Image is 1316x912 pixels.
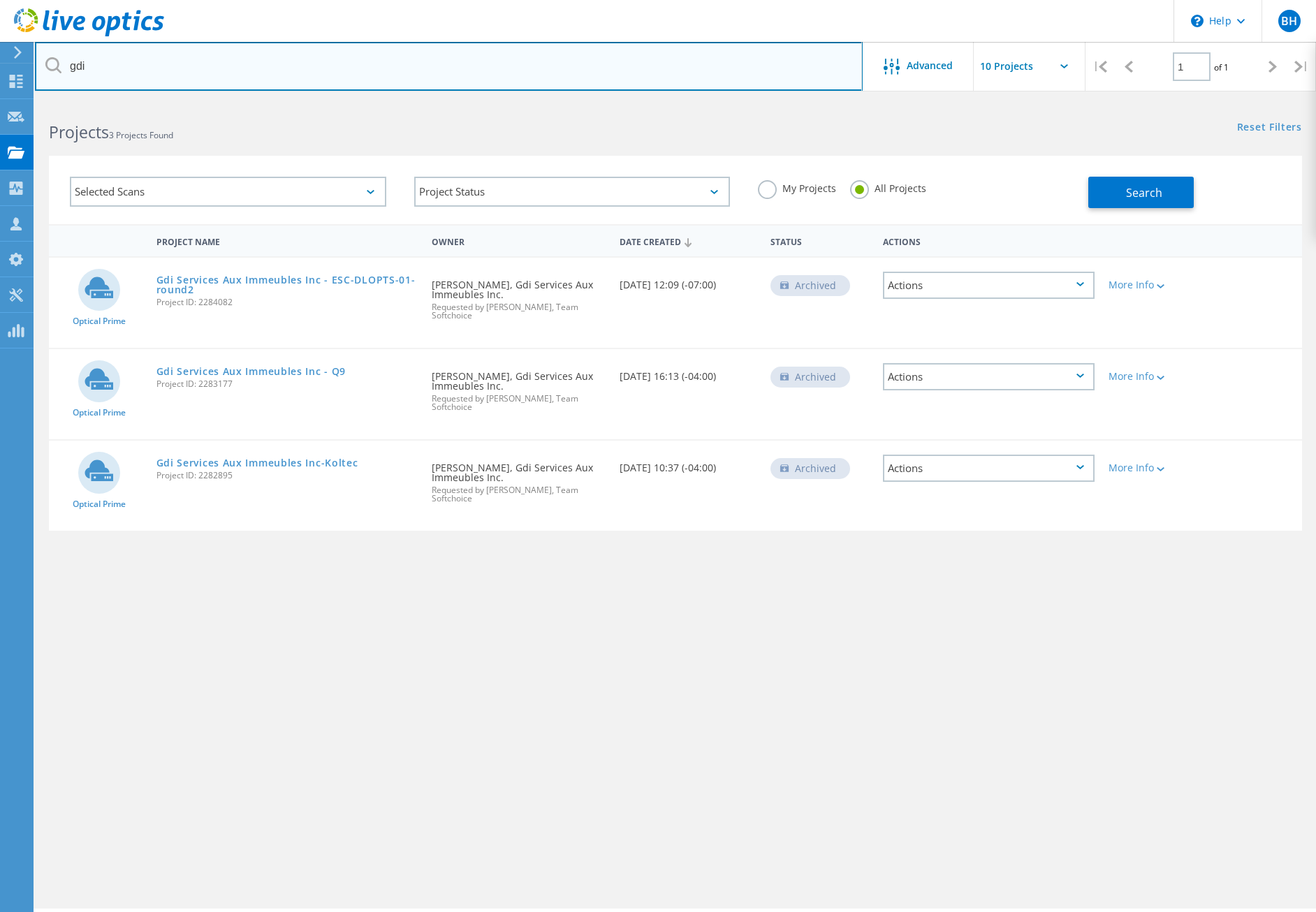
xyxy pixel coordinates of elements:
span: of 1 [1214,61,1229,73]
span: Requested by [PERSON_NAME], Team Softchoice [432,486,606,503]
label: All Projects [850,180,926,193]
span: Project ID: 2284082 [156,298,418,307]
span: Project ID: 2283177 [156,380,418,388]
span: Optical Prime [73,409,126,417]
div: Selected Scans [70,177,386,207]
label: My Projects [758,180,836,193]
input: Search projects by name, owner, ID, company, etc [35,42,863,91]
a: Reset Filters [1237,122,1302,134]
div: Actions [883,455,1095,482]
div: | [1085,42,1114,91]
div: Status [763,228,876,253]
span: 3 Projects Found [109,129,173,141]
div: Date Created [613,228,763,254]
div: More Info [1109,463,1195,473]
span: Project ID: 2282895 [156,471,418,480]
span: Search [1126,185,1162,200]
div: More Info [1109,280,1195,290]
div: [DATE] 12:09 (-07:00) [613,258,763,304]
span: Optical Prime [73,500,126,508]
span: Advanced [907,61,953,71]
div: [PERSON_NAME], Gdi Services Aux Immeubles Inc. [425,349,613,425]
div: [DATE] 16:13 (-04:00) [613,349,763,395]
div: Actions [876,228,1102,253]
div: Actions [883,272,1095,299]
div: Owner [425,228,613,253]
span: Requested by [PERSON_NAME], Team Softchoice [432,303,606,320]
div: [PERSON_NAME], Gdi Services Aux Immeubles Inc. [425,441,613,517]
div: Project Name [149,228,425,253]
div: Actions [883,363,1095,390]
b: Projects [49,121,109,143]
button: Search [1088,177,1194,208]
span: Optical Prime [73,317,126,325]
span: BH [1281,15,1297,27]
div: [PERSON_NAME], Gdi Services Aux Immeubles Inc. [425,258,613,334]
a: Gdi Services Aux Immeubles Inc - Q9 [156,367,346,376]
span: Requested by [PERSON_NAME], Team Softchoice [432,395,606,411]
svg: \n [1191,15,1204,27]
div: Archived [770,458,850,479]
div: Archived [770,275,850,296]
div: [DATE] 10:37 (-04:00) [613,441,763,487]
div: Archived [770,367,850,388]
a: Gdi Services Aux Immeubles Inc-Koltec [156,458,358,468]
a: Live Optics Dashboard [14,29,164,39]
div: | [1287,42,1316,91]
div: Project Status [414,177,731,207]
div: More Info [1109,372,1195,381]
a: Gdi Services Aux Immeubles Inc - ESC-DLOPTS-01-round2 [156,275,418,295]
